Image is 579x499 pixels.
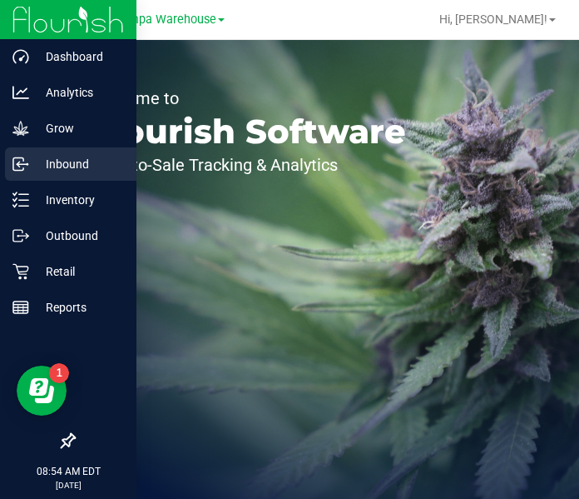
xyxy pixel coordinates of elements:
[90,90,406,107] p: Welcome to
[29,82,129,102] p: Analytics
[29,47,129,67] p: Dashboard
[12,192,29,208] inline-svg: Inventory
[12,227,29,244] inline-svg: Outbound
[12,156,29,172] inline-svg: Inbound
[12,263,29,280] inline-svg: Retail
[12,299,29,316] inline-svg: Reports
[29,154,129,174] p: Inbound
[29,226,129,246] p: Outbound
[90,157,406,173] p: Seed-to-Sale Tracking & Analytics
[29,190,129,210] p: Inventory
[12,120,29,137] inline-svg: Grow
[7,464,129,479] p: 08:54 AM EDT
[29,262,129,282] p: Retail
[29,118,129,138] p: Grow
[12,48,29,65] inline-svg: Dashboard
[49,363,69,383] iframe: Resource center unread badge
[439,12,547,26] span: Hi, [PERSON_NAME]!
[12,84,29,101] inline-svg: Analytics
[90,115,406,148] p: Flourish Software
[29,297,129,317] p: Reports
[115,12,216,27] span: Tampa Warehouse
[7,479,129,492] p: [DATE]
[17,366,67,416] iframe: Resource center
